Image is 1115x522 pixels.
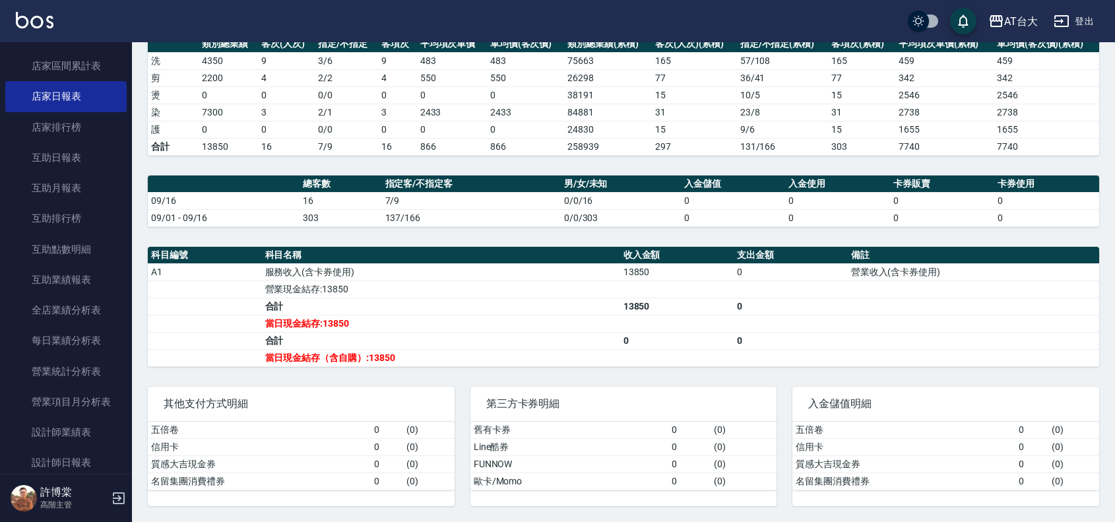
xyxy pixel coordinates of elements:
[148,247,262,264] th: 科目編號
[828,138,895,155] td: 303
[403,422,454,439] td: ( 0 )
[417,36,487,53] th: 平均項次單價
[315,36,378,53] th: 指定/不指定
[199,52,258,69] td: 4350
[378,86,417,104] td: 0
[711,422,777,439] td: ( 0 )
[652,138,737,155] td: 297
[848,247,1099,264] th: 備註
[994,52,1099,69] td: 459
[417,52,487,69] td: 483
[199,36,258,53] th: 類別總業績
[378,104,417,121] td: 3
[890,192,994,209] td: 0
[470,473,668,490] td: 歐卡/Momo
[994,176,1099,193] th: 卡券使用
[737,138,829,155] td: 131/166
[378,121,417,138] td: 0
[11,485,37,511] img: Person
[785,176,889,193] th: 入金使用
[1015,422,1048,439] td: 0
[262,280,620,298] td: 營業現金結存:13850
[895,52,994,69] td: 459
[1048,438,1099,455] td: ( 0 )
[564,138,652,155] td: 258939
[148,473,371,490] td: 名留集團消費禮券
[417,104,487,121] td: 2433
[148,422,455,490] table: a dense table
[148,247,1099,367] table: a dense table
[848,263,1099,280] td: 營業收入(含卡券使用)
[564,52,652,69] td: 75663
[5,325,127,356] a: 每日業績分析表
[486,397,761,410] span: 第三方卡券明細
[262,263,620,280] td: 服務收入(含卡券使用)
[711,473,777,490] td: ( 0 )
[668,422,711,439] td: 0
[148,422,371,439] td: 五倍卷
[300,209,382,226] td: 303
[300,176,382,193] th: 總客數
[950,8,976,34] button: save
[315,138,378,155] td: 7/9
[828,69,895,86] td: 77
[737,36,829,53] th: 指定/不指定(累積)
[1015,455,1048,473] td: 0
[983,8,1043,35] button: AT台大
[890,209,994,226] td: 0
[258,104,315,121] td: 3
[792,438,1015,455] td: 信用卡
[561,192,681,209] td: 0/0/16
[895,86,994,104] td: 2546
[262,315,620,332] td: 當日現金結存:13850
[16,12,53,28] img: Logo
[994,121,1099,138] td: 1655
[734,298,848,315] td: 0
[652,104,737,121] td: 31
[737,104,829,121] td: 23 / 8
[1048,455,1099,473] td: ( 0 )
[564,121,652,138] td: 24830
[895,69,994,86] td: 342
[564,104,652,121] td: 84881
[734,263,848,280] td: 0
[5,51,127,81] a: 店家區間累計表
[994,138,1099,155] td: 7740
[652,52,737,69] td: 165
[890,176,994,193] th: 卡券販賣
[148,192,300,209] td: 09/16
[148,455,371,473] td: 質感大吉現金券
[417,69,487,86] td: 550
[199,138,258,155] td: 13850
[315,104,378,121] td: 2 / 1
[737,52,829,69] td: 57 / 108
[1048,422,1099,439] td: ( 0 )
[148,263,262,280] td: A1
[40,499,108,511] p: 高階主管
[378,36,417,53] th: 客項次
[668,473,711,490] td: 0
[737,69,829,86] td: 36 / 41
[148,438,371,455] td: 信用卡
[895,104,994,121] td: 2738
[470,422,668,439] td: 舊有卡券
[199,86,258,104] td: 0
[371,438,404,455] td: 0
[378,69,417,86] td: 4
[487,69,564,86] td: 550
[711,438,777,455] td: ( 0 )
[199,104,258,121] td: 7300
[737,121,829,138] td: 9 / 6
[417,86,487,104] td: 0
[681,192,785,209] td: 0
[371,422,404,439] td: 0
[148,176,1099,227] table: a dense table
[262,349,620,366] td: 當日現金結存（含自購）:13850
[382,209,561,226] td: 137/166
[734,247,848,264] th: 支出金額
[620,332,734,349] td: 0
[258,121,315,138] td: 0
[40,486,108,499] h5: 許博棠
[5,295,127,325] a: 全店業績分析表
[5,234,127,265] a: 互助點數明細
